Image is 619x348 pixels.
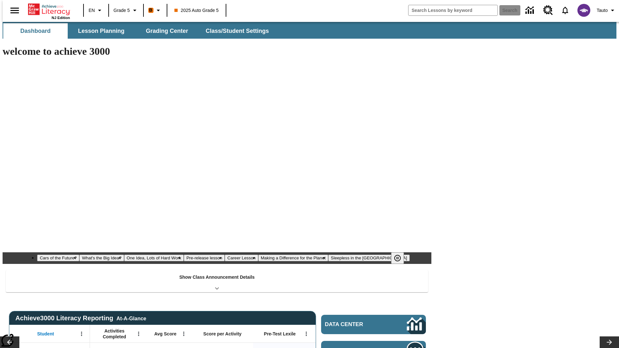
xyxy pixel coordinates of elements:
[135,23,199,39] button: Grading Center
[111,5,141,16] button: Grade: Grade 5, Select a grade
[79,255,124,261] button: Slide 2 What's the Big Idea?
[325,321,385,328] span: Data Center
[179,274,255,281] p: Show Class Announcement Details
[522,2,539,19] a: Data Center
[539,2,557,19] a: Resource Center, Will open in new tab
[557,2,574,19] a: Notifications
[321,315,426,334] a: Data Center
[28,2,70,20] div: Home
[89,7,95,14] span: EN
[3,22,616,39] div: SubNavbar
[577,4,590,17] img: avatar image
[77,329,86,339] button: Open Menu
[301,329,311,339] button: Open Menu
[93,328,136,340] span: Activities Completed
[574,2,594,19] button: Select a new avatar
[597,7,608,14] span: Tauto
[391,252,410,264] div: Pause
[408,5,497,15] input: search field
[184,255,225,261] button: Slide 4 Pre-release lesson
[37,331,54,337] span: Student
[3,23,275,39] div: SubNavbar
[600,336,619,348] button: Lesson carousel, Next
[52,16,70,20] span: NJ Edition
[6,270,428,292] div: Show Class Announcement Details
[86,5,106,16] button: Language: EN, Select a language
[3,45,431,57] h1: welcome to achieve 3000
[113,7,130,14] span: Grade 5
[391,252,404,264] button: Pause
[134,329,143,339] button: Open Menu
[149,6,152,14] span: B
[594,5,619,16] button: Profile/Settings
[5,1,24,20] button: Open side menu
[146,5,165,16] button: Boost Class color is orange. Change class color
[258,255,328,261] button: Slide 6 Making a Difference for the Planet
[179,329,189,339] button: Open Menu
[15,314,146,322] span: Achieve3000 Literacy Reporting
[201,23,274,39] button: Class/Student Settings
[69,23,133,39] button: Lesson Planning
[37,255,79,261] button: Slide 1 Cars of the Future?
[174,7,219,14] span: 2025 Auto Grade 5
[116,314,146,322] div: At-A-Glance
[203,331,242,337] span: Score per Activity
[154,331,176,337] span: Avg Score
[225,255,258,261] button: Slide 5 Career Lesson
[124,255,184,261] button: Slide 3 One Idea, Lots of Hard Work
[3,23,68,39] button: Dashboard
[28,3,70,16] a: Home
[328,255,410,261] button: Slide 7 Sleepless in the Animal Kingdom
[264,331,296,337] span: Pre-Test Lexile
